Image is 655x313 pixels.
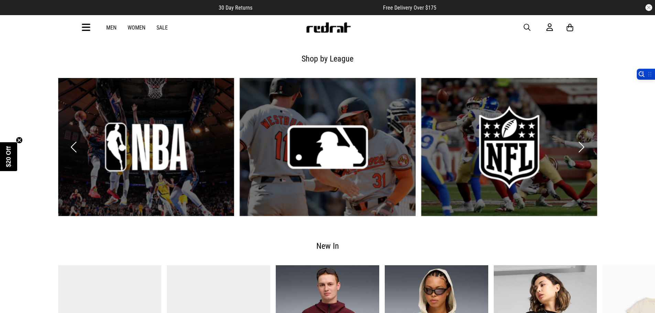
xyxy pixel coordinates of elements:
[156,24,168,31] a: Sale
[16,137,23,144] button: Close teaser
[577,139,586,155] button: Next slide
[266,4,369,11] iframe: Customer reviews powered by Trustpilot
[383,4,436,11] span: Free Delivery Over $175
[69,139,78,155] button: Previous slide
[421,78,597,216] div: 3 / 6
[306,22,351,33] img: Redrat logo
[6,3,26,23] button: Open LiveChat chat widget
[58,78,234,216] div: 1 / 6
[128,24,145,31] a: Women
[64,239,592,253] h2: New In
[64,52,592,66] h2: Shop by League
[5,146,12,167] span: $20 Off
[219,4,252,11] span: 30 Day Returns
[240,78,416,216] div: 2 / 6
[106,24,117,31] a: Men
